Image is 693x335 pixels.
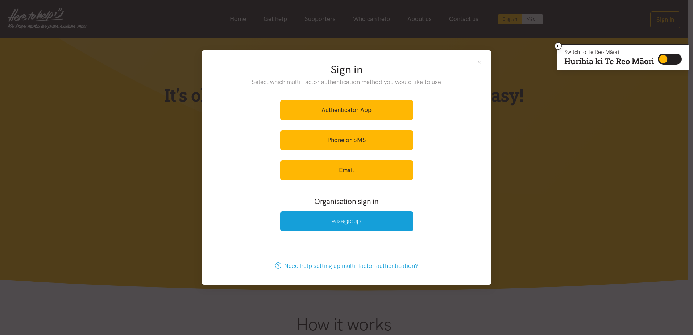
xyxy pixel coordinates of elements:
p: Hurihia ki Te Reo Māori [564,58,654,65]
img: Wise Group [332,219,361,225]
button: Close [476,59,482,65]
h2: Sign in [237,62,456,77]
a: Need help setting up multi-factor authentication? [267,256,426,276]
a: Email [280,160,413,180]
h3: Organisation sign in [260,196,433,207]
p: Switch to Te Reo Māori [564,50,654,54]
p: Select which multi-factor authentication method you would like to use [237,77,456,87]
a: Authenticator App [280,100,413,120]
a: Phone or SMS [280,130,413,150]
